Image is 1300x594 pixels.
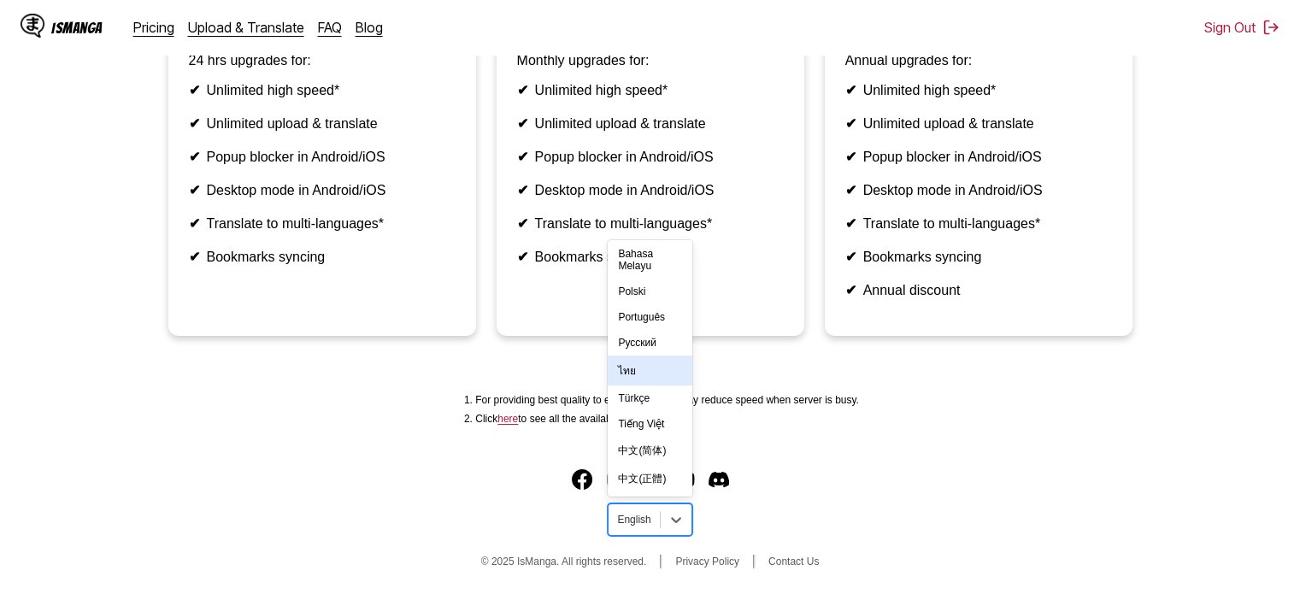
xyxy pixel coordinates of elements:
[51,20,103,36] div: IsManga
[608,465,691,493] div: 中文(正體)
[572,469,592,490] a: Facebook
[608,437,691,465] div: 中文(简体)
[189,116,200,131] b: ✔
[845,116,856,131] b: ✔
[475,413,859,425] li: Click to see all the available languages
[517,82,784,98] li: Unlimited high speed*
[517,215,784,232] li: Translate to multi-languages*
[608,411,691,437] div: Tiếng Việt
[481,556,647,568] span: © 2025 IsManga. All rights reserved.
[608,279,691,304] div: Polski
[189,53,456,68] p: 24 hrs upgrades for:
[517,149,784,165] li: Popup blocker in Android/iOS
[709,469,729,490] a: Discord
[21,14,133,41] a: IsManga LogoIsManga
[845,53,1112,68] p: Annual upgrades for:
[497,413,518,425] a: Available languages
[675,556,739,568] a: Privacy Policy
[845,82,1112,98] li: Unlimited high speed*
[606,469,626,490] a: Instagram
[189,215,456,232] li: Translate to multi-languages*
[709,469,729,490] img: IsManga Discord
[189,83,200,97] b: ✔
[189,183,200,197] b: ✔
[845,283,856,297] b: ✔
[189,150,200,164] b: ✔
[189,249,456,265] li: Bookmarks syncing
[517,249,784,265] li: Bookmarks syncing
[1204,19,1279,36] button: Sign Out
[517,115,784,132] li: Unlimited upload & translate
[608,304,691,330] div: Português
[517,83,528,97] b: ✔
[845,216,856,231] b: ✔
[133,19,174,36] a: Pricing
[608,385,691,411] div: Türkçe
[768,556,819,568] a: Contact Us
[517,150,528,164] b: ✔
[608,241,691,279] div: Bahasa Melayu
[845,115,1112,132] li: Unlimited upload & translate
[517,216,528,231] b: ✔
[189,182,456,198] li: Desktop mode in Android/iOS
[608,330,691,356] div: Русский
[189,149,456,165] li: Popup blocker in Android/iOS
[572,469,592,490] img: IsManga Facebook
[517,183,528,197] b: ✔
[188,19,304,36] a: Upload & Translate
[845,83,856,97] b: ✔
[318,19,342,36] a: FAQ
[517,116,528,131] b: ✔
[517,53,784,68] p: Monthly upgrades for:
[1262,19,1279,36] img: Sign out
[845,282,1112,298] li: Annual discount
[21,14,44,38] img: IsManga Logo
[845,183,856,197] b: ✔
[617,514,620,526] input: Select language
[189,250,200,264] b: ✔
[356,19,383,36] a: Blog
[606,469,626,490] img: IsManga Instagram
[845,182,1112,198] li: Desktop mode in Android/iOS
[189,216,200,231] b: ✔
[845,149,1112,165] li: Popup blocker in Android/iOS
[845,150,856,164] b: ✔
[517,250,528,264] b: ✔
[517,182,784,198] li: Desktop mode in Android/iOS
[845,249,1112,265] li: Bookmarks syncing
[608,356,691,385] div: ไทย
[845,250,856,264] b: ✔
[845,215,1112,232] li: Translate to multi-languages*
[189,82,456,98] li: Unlimited high speed*
[475,394,859,406] li: For providing best quality to every users, we may reduce speed when server is busy.
[189,115,456,132] li: Unlimited upload & translate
